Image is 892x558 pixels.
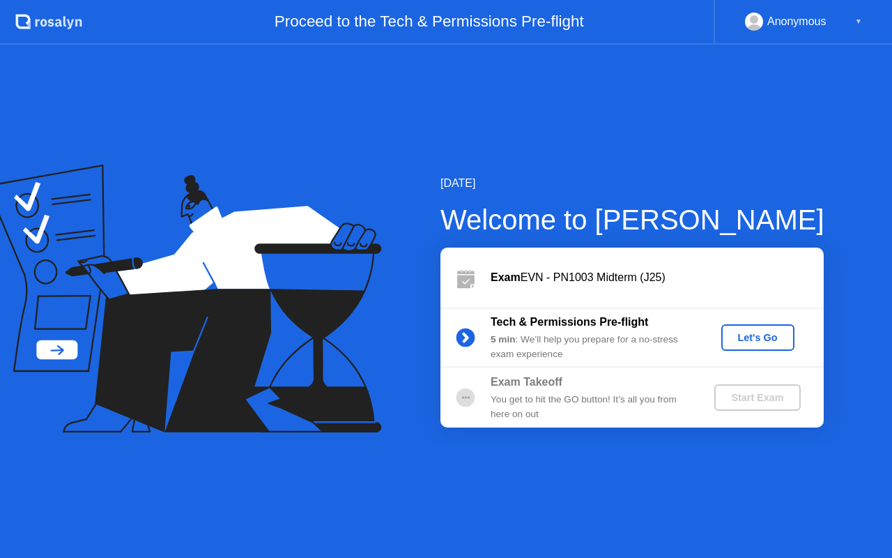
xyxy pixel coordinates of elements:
[491,376,562,388] b: Exam Takeoff
[720,392,794,403] div: Start Exam
[491,269,824,286] div: EVN - PN1003 Midterm (J25)
[491,393,691,421] div: You get to hit the GO button! It’s all you from here on out
[440,175,824,192] div: [DATE]
[855,13,862,31] div: ▼
[491,334,516,345] b: 5 min
[491,333,691,361] div: : We’ll help you prepare for a no-stress exam experience
[721,324,794,351] button: Let's Go
[491,271,521,283] b: Exam
[491,316,648,328] b: Tech & Permissions Pre-flight
[440,199,824,241] div: Welcome to [PERSON_NAME]
[727,332,789,343] div: Let's Go
[714,384,800,411] button: Start Exam
[767,13,826,31] div: Anonymous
